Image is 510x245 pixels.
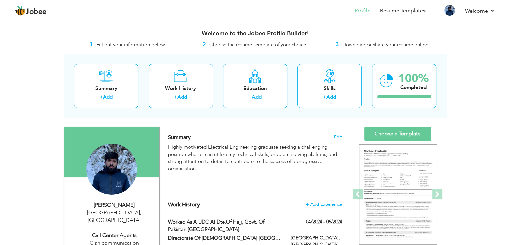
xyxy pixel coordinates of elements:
label: 04/2024 - 06/2024 [306,218,342,225]
span: Jobee [26,8,47,16]
div: [PERSON_NAME] [69,201,159,209]
label: + [248,94,252,101]
div: [GEOGRAPHIC_DATA] [GEOGRAPHIC_DATA] [69,209,159,225]
div: Summary [79,85,133,92]
a: Jobee [15,6,47,16]
a: Welcome [465,7,495,15]
img: Profile Img [444,5,455,16]
h4: This helps to show the companies you have worked for. [168,201,342,208]
a: Choose a Template [364,127,431,141]
div: Skills [303,85,356,92]
strong: 2. [202,40,208,49]
a: Add [326,94,336,100]
div: Completed [398,84,429,91]
img: Muhammad Bilal Zaka [86,144,137,195]
div: Highly motivated Electrical Engineering graduate seeking a challenging position where I can utili... [168,144,342,187]
label: + [174,94,177,101]
span: Download or share your resume online. [342,41,430,48]
div: Call Center Agents [69,232,159,239]
span: Work History [168,201,200,208]
a: Add [177,94,187,100]
a: Add [252,94,262,100]
label: + [100,94,103,101]
span: Fill out your information below. [96,41,166,48]
strong: 1. [89,40,95,49]
div: 100% [398,73,429,84]
label: Worked as a UDC At Dte.of Hajj, Govt. Of Pakistan [GEOGRAPHIC_DATA] [168,218,281,233]
span: Choose the resume template of your choice! [209,41,308,48]
label: + [323,94,326,101]
a: Profile [355,7,371,15]
span: Summary [168,134,191,141]
div: Education [228,85,282,92]
div: Work History [154,85,208,92]
h4: Adding a summary is a quick and easy way to highlight your experience and interests. [168,134,342,141]
strong: 3. [335,40,341,49]
span: , [140,209,141,216]
img: jobee.io [15,6,26,16]
span: Edit [334,135,342,139]
a: Resume Templates [380,7,426,15]
a: Add [103,94,113,100]
span: + Add Experience [306,202,342,207]
h3: Welcome to the Jobee Profile Builder! [64,30,446,37]
label: Directorate Of [DEMOGRAPHIC_DATA] [GEOGRAPHIC_DATA] [168,235,281,242]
